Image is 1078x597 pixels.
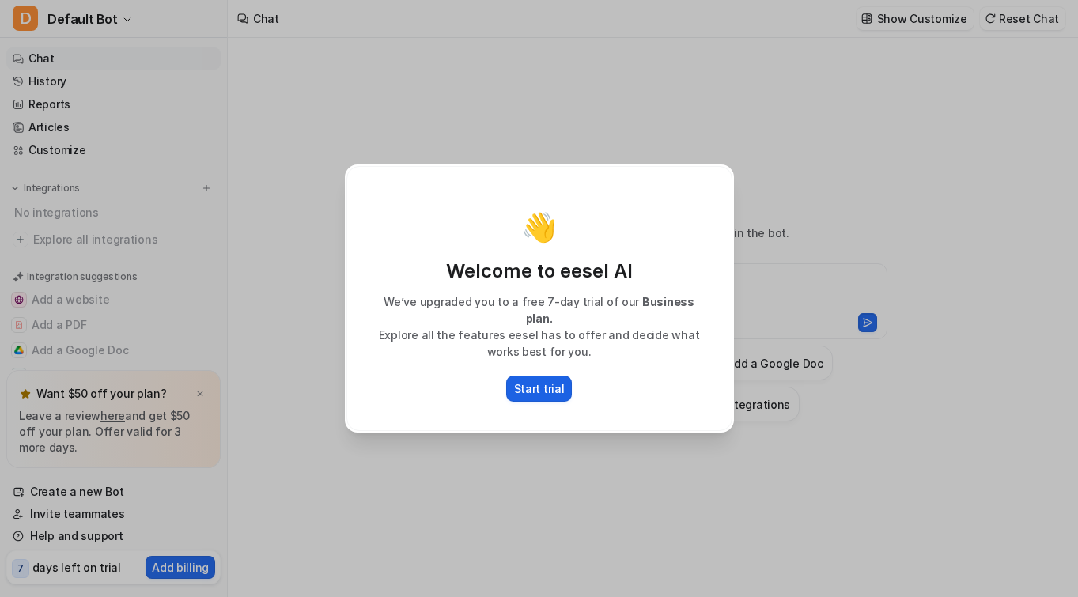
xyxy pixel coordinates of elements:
[506,376,573,402] button: Start trial
[363,293,716,327] p: We’ve upgraded you to a free 7-day trial of our
[363,327,716,360] p: Explore all the features eesel has to offer and decide what works best for you.
[514,380,565,397] p: Start trial
[521,211,557,243] p: 👋
[363,259,716,284] p: Welcome to eesel AI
